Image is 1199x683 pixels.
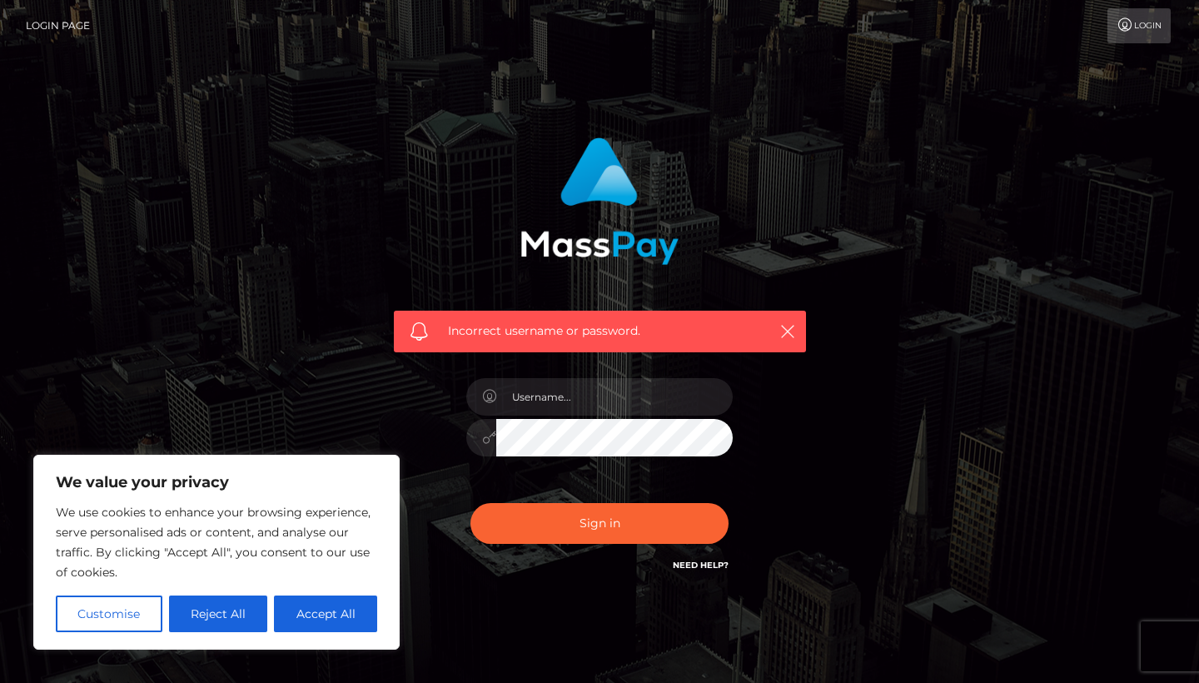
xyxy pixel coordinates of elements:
[56,596,162,632] button: Customise
[673,560,729,571] a: Need Help?
[56,472,377,492] p: We value your privacy
[26,8,90,43] a: Login Page
[33,455,400,650] div: We value your privacy
[56,502,377,582] p: We use cookies to enhance your browsing experience, serve personalised ads or content, and analys...
[520,137,679,265] img: MassPay Login
[470,503,729,544] button: Sign in
[169,596,268,632] button: Reject All
[274,596,377,632] button: Accept All
[496,378,733,416] input: Username...
[448,322,752,340] span: Incorrect username or password.
[1107,8,1171,43] a: Login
